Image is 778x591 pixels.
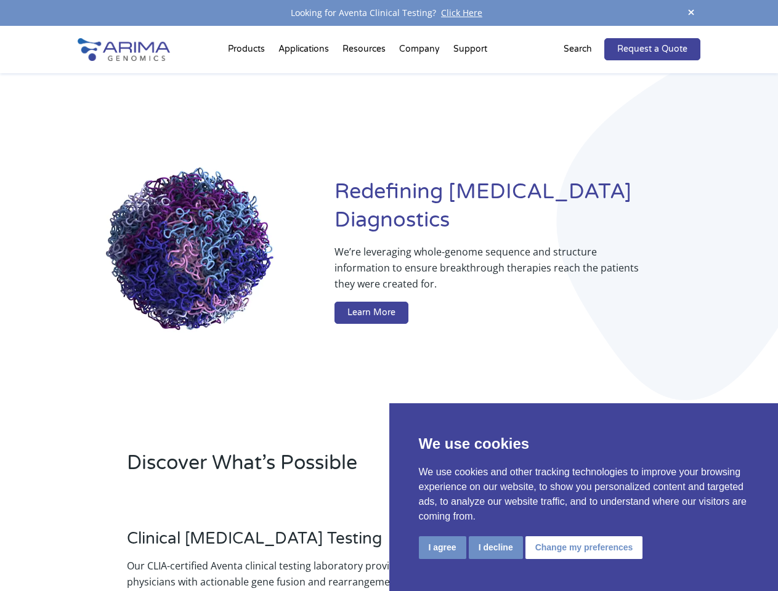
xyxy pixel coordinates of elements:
[525,536,643,559] button: Change my preferences
[469,536,523,559] button: I decline
[604,38,700,60] a: Request a Quote
[419,433,749,455] p: We use cookies
[436,7,487,18] a: Click Here
[78,5,700,21] div: Looking for Aventa Clinical Testing?
[78,38,170,61] img: Arima-Genomics-logo
[419,536,466,559] button: I agree
[419,465,749,524] p: We use cookies and other tracking technologies to improve your browsing experience on our website...
[334,302,408,324] a: Learn More
[564,41,592,57] p: Search
[334,244,651,302] p: We’re leveraging whole-genome sequence and structure information to ensure breakthrough therapies...
[127,529,437,558] h3: Clinical [MEDICAL_DATA] Testing
[334,178,700,244] h1: Redefining [MEDICAL_DATA] Diagnostics
[127,449,536,486] h2: Discover What’s Possible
